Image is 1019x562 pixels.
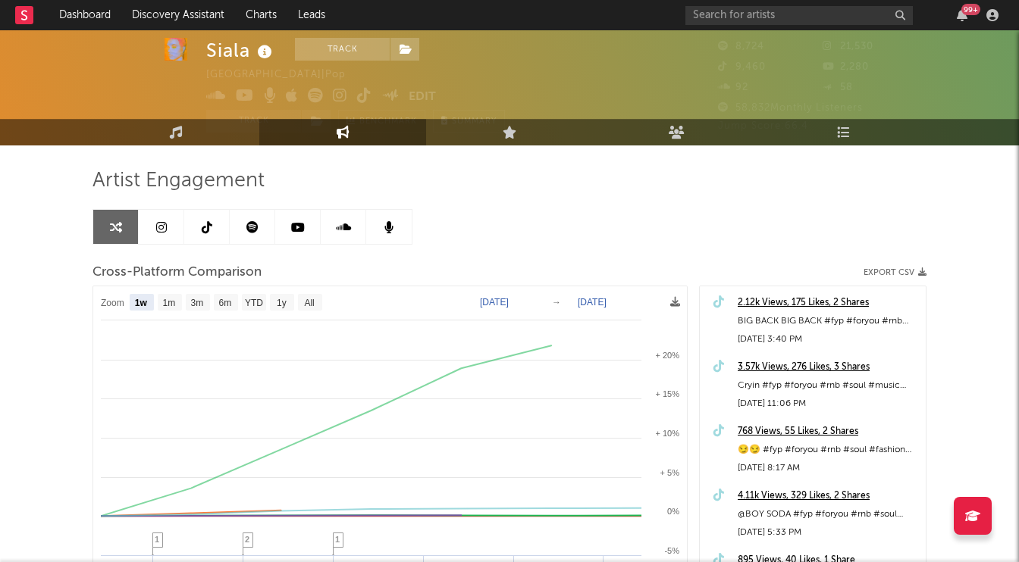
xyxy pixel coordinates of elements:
[823,83,853,92] span: 58
[409,88,436,107] button: Edit
[163,298,176,308] text: 1m
[961,4,980,15] div: 99 +
[738,487,918,505] a: 4.11k Views, 329 Likes, 2 Shares
[480,297,509,308] text: [DATE]
[452,117,497,126] span: Summary
[359,113,417,131] span: Benchmark
[656,429,680,438] text: + 10%
[823,42,873,52] span: 21,530
[92,264,262,282] span: Cross-Platform Comparison
[155,535,159,544] span: 1
[664,546,679,555] text: -5%
[738,294,918,312] a: 2.12k Views, 175 Likes, 2 Shares
[738,330,918,348] div: [DATE] 3:40 PM
[433,110,505,133] button: Summary
[277,298,287,308] text: 1y
[718,42,764,52] span: 8,724
[338,110,425,133] a: Benchmark
[206,110,301,133] button: Track
[335,535,340,544] span: 1
[957,9,967,21] button: 99+
[101,298,124,308] text: Zoom
[245,298,263,308] text: YTD
[718,62,766,72] span: 9,460
[738,423,918,441] a: 768 Views, 55 Likes, 2 Shares
[295,38,390,61] button: Track
[738,312,918,330] div: BIG BACK BIG BACK #fyp #foryou #rnb #soul #music #sydney #food #oysters
[738,523,918,542] div: [DATE] 5:33 PM
[578,297,607,308] text: [DATE]
[738,505,918,523] div: @BOY SODA #fyp #foryou #rnb #soul #rap #artist #trending #trending #viral
[135,298,148,308] text: 1w
[738,395,918,413] div: [DATE] 11:06 PM
[685,6,913,25] input: Search for artists
[656,389,680,398] text: + 15%
[552,297,561,308] text: →
[206,66,363,84] div: [GEOGRAPHIC_DATA] | Pop
[823,62,869,72] span: 2,280
[718,103,863,113] span: 58,832 Monthly Listeners
[738,459,918,477] div: [DATE] 8:17 AM
[219,298,232,308] text: 6m
[206,38,276,63] div: Siala
[718,83,748,92] span: 92
[245,535,249,544] span: 2
[191,298,204,308] text: 3m
[304,298,314,308] text: All
[864,268,927,277] button: Export CSV
[667,507,679,516] text: 0%
[738,441,918,459] div: 😏😏 #fyp #foryou #rnb #soul #fashion #shoot #music
[738,358,918,376] a: 3.57k Views, 276 Likes, 3 Shares
[656,351,680,360] text: + 20%
[738,376,918,395] div: Cryin #fyp #foryou #rnb #soul #music #sydney #sound
[92,172,265,190] span: Artist Engagement
[660,468,680,477] text: + 5%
